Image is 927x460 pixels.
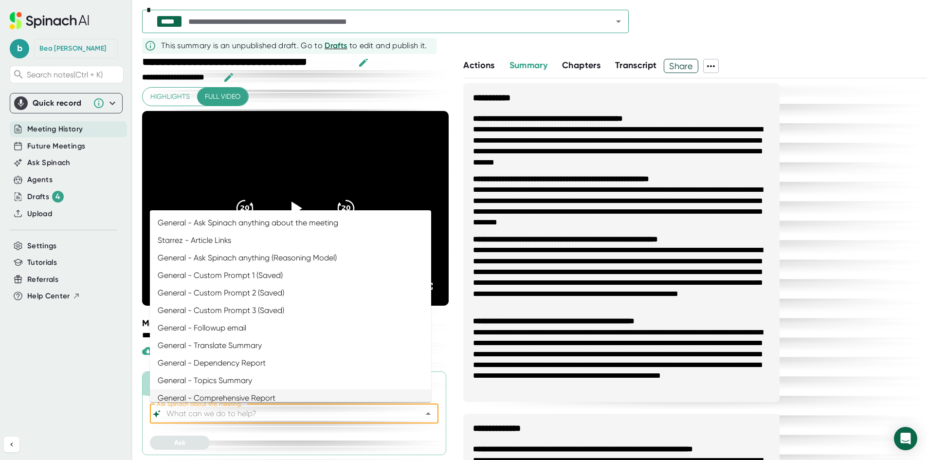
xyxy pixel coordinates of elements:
[27,70,121,79] span: Search notes (Ctrl + K)
[463,59,494,72] button: Actions
[325,40,347,52] button: Drafts
[150,91,190,103] span: Highlights
[615,60,657,71] span: Transcript
[27,191,64,202] button: Drafts 4
[27,124,83,135] button: Meeting History
[664,57,698,74] span: Share
[150,436,210,450] button: Ask
[174,439,185,447] span: Ask
[150,389,431,407] li: General - Comprehensive Report
[197,88,248,106] button: Full video
[150,302,431,319] li: General - Custom Prompt 3 (Saved)
[421,407,435,421] button: Close
[4,437,19,452] button: Collapse sidebar
[14,93,118,113] div: Quick record
[150,319,431,337] li: General - Followup email
[27,157,71,168] button: Ask Spinach
[27,291,80,302] button: Help Center
[205,91,240,103] span: Full video
[142,345,218,357] div: Download Video
[33,98,88,108] div: Quick record
[150,249,431,267] li: General - Ask Spinach anything (Reasoning Model)
[150,354,431,372] li: General - Dependency Report
[27,208,52,220] button: Upload
[52,191,64,202] div: 4
[150,372,431,389] li: General - Topics Summary
[27,257,57,268] button: Tutorials
[27,240,57,252] button: Settings
[509,59,547,72] button: Summary
[27,191,64,202] div: Drafts
[27,141,85,152] button: Future Meetings
[143,88,198,106] button: Highlights
[463,60,494,71] span: Actions
[150,337,431,354] li: General - Translate Summary
[894,427,917,450] div: Open Intercom Messenger
[562,59,600,72] button: Chapters
[39,44,106,53] div: Bea van den Heuvel
[325,41,347,50] span: Drafts
[142,318,451,329] div: Meeting Attendees
[150,232,431,249] li: Starrez - Article Links
[612,15,625,28] button: Open
[664,59,698,73] button: Share
[164,407,407,421] input: What can we do to help?
[150,214,431,232] li: General - Ask Spinach anything about the meeting
[10,39,29,58] span: b
[150,267,431,284] li: General - Custom Prompt 1 (Saved)
[150,284,431,302] li: General - Custom Prompt 2 (Saved)
[509,60,547,71] span: Summary
[27,274,58,285] button: Referrals
[161,40,427,52] div: This summary is an unpublished draft. Go to to edit and publish it.
[562,60,600,71] span: Chapters
[615,59,657,72] button: Transcript
[27,174,53,185] button: Agents
[27,291,70,302] span: Help Center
